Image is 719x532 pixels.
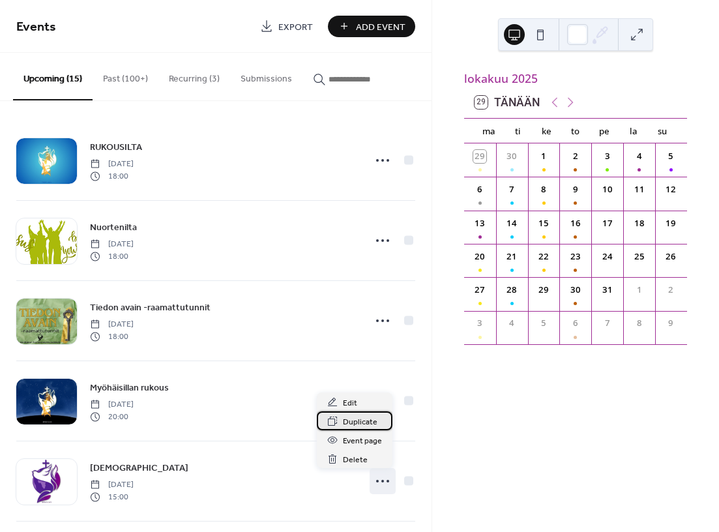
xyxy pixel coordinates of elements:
[278,20,313,34] span: Export
[569,217,582,230] div: 16
[537,250,550,263] div: 22
[665,250,678,263] div: 26
[569,150,582,163] div: 2
[633,217,646,230] div: 18
[90,140,142,155] a: RUKOUSILTA
[569,284,582,297] div: 30
[537,183,550,196] div: 8
[473,250,486,263] div: 20
[505,183,518,196] div: 7
[665,217,678,230] div: 19
[537,284,550,297] div: 29
[473,317,486,330] div: 3
[473,150,486,163] div: 29
[13,53,93,100] button: Upcoming (15)
[537,150,550,163] div: 1
[633,317,646,330] div: 8
[503,119,532,143] div: ti
[665,150,678,163] div: 5
[665,317,678,330] div: 9
[473,183,486,196] div: 6
[505,250,518,263] div: 21
[90,462,188,475] span: [DEMOGRAPHIC_DATA]
[356,20,405,34] span: Add Event
[90,319,134,331] span: [DATE]
[343,396,357,410] span: Edit
[90,479,134,491] span: [DATE]
[90,380,169,395] a: Myöhäisillan rukous
[328,16,415,37] button: Add Event
[90,399,134,411] span: [DATE]
[532,119,561,143] div: ke
[470,93,544,112] button: 29Tänään
[505,217,518,230] div: 14
[601,250,614,263] div: 24
[90,250,134,262] span: 18:00
[569,250,582,263] div: 23
[601,284,614,297] div: 31
[93,53,158,99] button: Past (100+)
[90,331,134,342] span: 18:00
[665,284,678,297] div: 2
[561,119,590,143] div: to
[648,119,677,143] div: su
[619,119,647,143] div: la
[343,415,377,429] span: Duplicate
[633,150,646,163] div: 4
[90,141,142,155] span: RUKOUSILTA
[90,300,211,315] a: Tiedon avain -raamattutunnit
[569,183,582,196] div: 9
[90,460,188,475] a: [DEMOGRAPHIC_DATA]
[343,453,368,467] span: Delete
[464,70,687,87] div: lokakuu 2025
[250,16,323,37] a: Export
[537,217,550,230] div: 15
[505,150,518,163] div: 30
[90,220,137,235] a: Nuortenilta
[505,284,518,297] div: 28
[537,317,550,330] div: 5
[90,221,137,235] span: Nuortenilta
[665,183,678,196] div: 12
[90,301,211,315] span: Tiedon avain -raamattutunnit
[90,491,134,503] span: 15:00
[633,284,646,297] div: 1
[158,53,230,99] button: Recurring (3)
[633,183,646,196] div: 11
[475,119,503,143] div: ma
[16,14,56,40] span: Events
[569,317,582,330] div: 6
[90,158,134,170] span: [DATE]
[343,434,382,448] span: Event page
[633,250,646,263] div: 25
[230,53,302,99] button: Submissions
[90,170,134,182] span: 18:00
[590,119,619,143] div: pe
[601,217,614,230] div: 17
[90,381,169,395] span: Myöhäisillan rukous
[473,217,486,230] div: 13
[90,411,134,422] span: 20:00
[473,284,486,297] div: 27
[601,317,614,330] div: 7
[601,183,614,196] div: 10
[601,150,614,163] div: 3
[505,317,518,330] div: 4
[90,239,134,250] span: [DATE]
